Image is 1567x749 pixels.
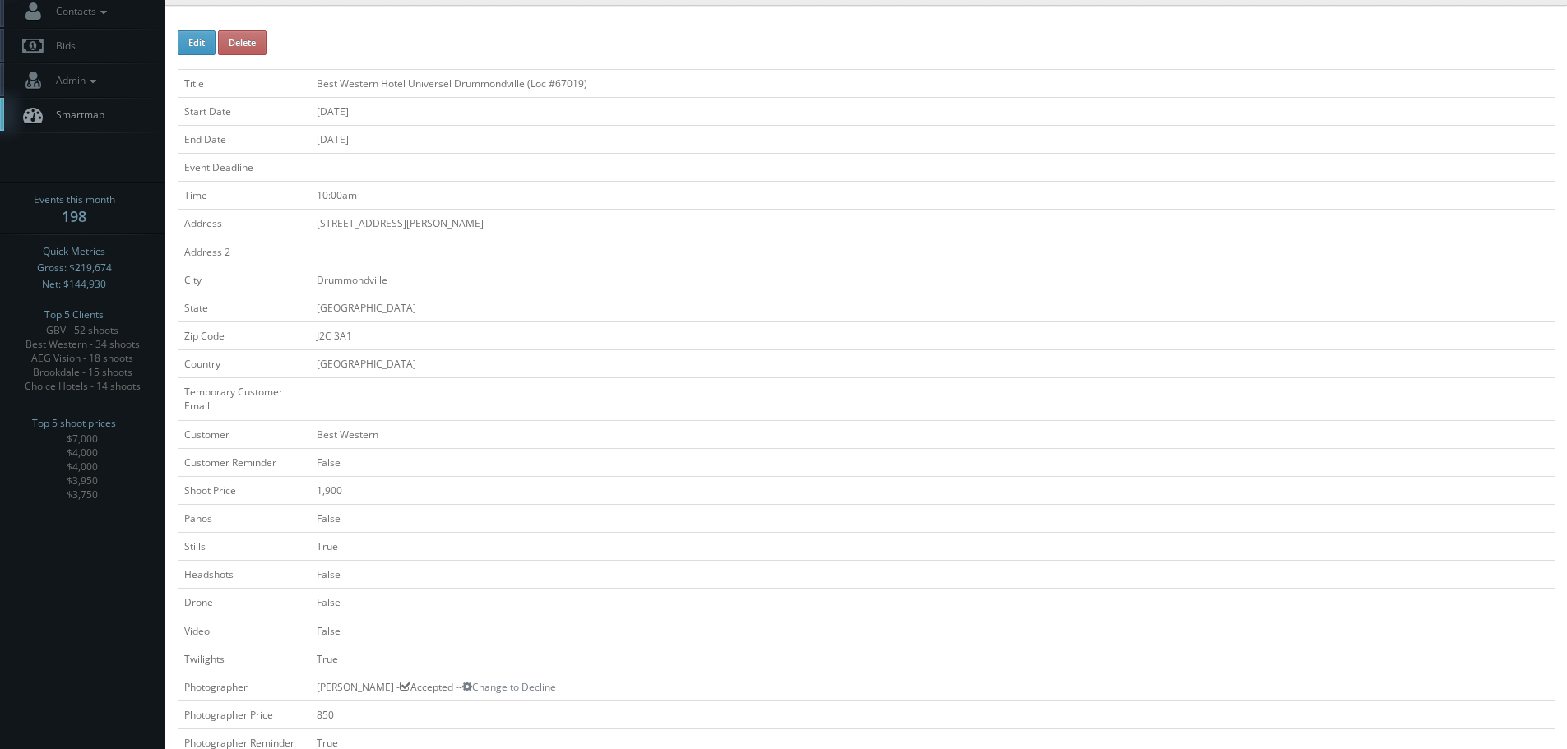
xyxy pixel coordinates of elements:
[310,589,1555,617] td: False
[178,378,310,420] td: Temporary Customer Email
[178,673,310,700] td: Photographer
[178,69,310,97] td: Title
[310,294,1555,321] td: [GEOGRAPHIC_DATA]
[178,420,310,448] td: Customer
[310,448,1555,476] td: False
[34,192,115,208] span: Events this month
[178,321,310,349] td: Zip Code
[310,210,1555,238] td: [STREET_ADDRESS][PERSON_NAME]
[310,561,1555,589] td: False
[178,238,310,266] td: Address 2
[310,700,1555,728] td: 850
[48,39,76,53] span: Bids
[178,589,310,617] td: Drone
[310,125,1555,153] td: [DATE]
[43,243,105,260] span: Quick Metrics
[178,504,310,532] td: Panos
[178,700,310,728] td: Photographer Price
[310,504,1555,532] td: False
[310,69,1555,97] td: Best Western Hotel Universel Drummondville (Loc #67019)
[37,260,112,276] span: Gross: $219,674
[178,448,310,476] td: Customer Reminder
[178,30,216,55] button: Edit
[178,561,310,589] td: Headshots
[310,350,1555,378] td: [GEOGRAPHIC_DATA]
[44,307,104,323] span: Top 5 Clients
[178,617,310,645] td: Video
[32,415,116,432] span: Top 5 shoot prices
[178,266,310,294] td: City
[310,321,1555,349] td: J2C 3A1
[178,476,310,504] td: Shoot Price
[178,294,310,321] td: State
[178,97,310,125] td: Start Date
[310,476,1555,504] td: 1,900
[178,125,310,153] td: End Date
[462,680,556,694] a: Change to Decline
[310,97,1555,125] td: [DATE]
[48,4,111,18] span: Contacts
[42,276,106,293] span: Net: $144,930
[310,533,1555,561] td: True
[310,645,1555,673] td: True
[178,533,310,561] td: Stills
[310,182,1555,210] td: 10:00am
[48,108,104,122] span: Smartmap
[178,154,310,182] td: Event Deadline
[48,73,100,87] span: Admin
[178,350,310,378] td: Country
[178,182,310,210] td: Time
[310,617,1555,645] td: False
[178,645,310,673] td: Twilights
[310,673,1555,700] td: [PERSON_NAME] - Accepted --
[62,206,86,226] strong: 198
[310,266,1555,294] td: Drummondville
[310,420,1555,448] td: Best Western
[178,210,310,238] td: Address
[218,30,267,55] button: Delete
